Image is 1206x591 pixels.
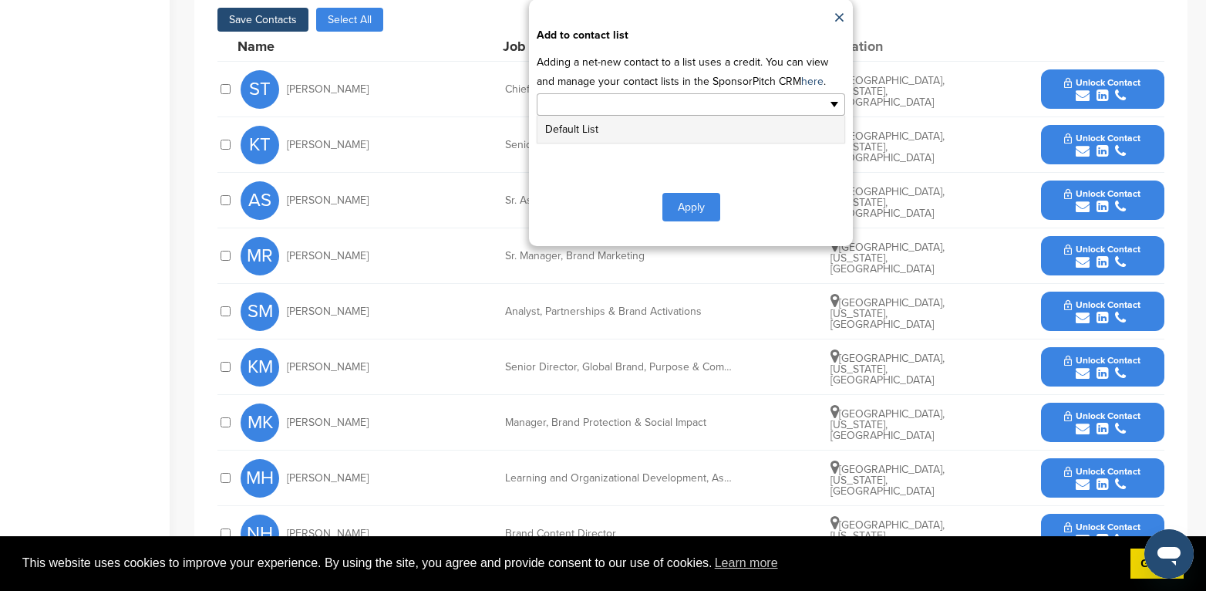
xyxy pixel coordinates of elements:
[662,193,720,221] button: Apply
[1046,455,1159,502] button: Unlock Contact
[241,348,279,387] span: KM
[241,404,279,442] span: MK
[287,473,369,484] span: [PERSON_NAME]
[505,362,736,373] div: Senior Director, Global Brand, Purpose & Communications
[1064,133,1140,144] span: Unlock Contact
[1064,244,1140,255] span: Unlock Contact
[830,352,945,387] span: [GEOGRAPHIC_DATA], [US_STATE], [GEOGRAPHIC_DATA]
[505,306,736,317] div: Analyst, Partnerships & Brand Activations
[241,126,279,164] span: KT
[1046,344,1159,390] button: Unlock Contact
[537,30,845,41] div: Add to contact list
[830,241,945,275] span: [GEOGRAPHIC_DATA], [US_STATE], [GEOGRAPHIC_DATA]
[830,407,945,442] span: [GEOGRAPHIC_DATA], [US_STATE], [GEOGRAPHIC_DATA]
[1046,289,1159,335] button: Unlock Contact
[241,70,279,109] span: ST
[1046,233,1159,279] button: Unlock Contact
[1064,188,1140,199] span: Unlock Contact
[1064,299,1140,310] span: Unlock Contact
[241,237,279,275] span: MR
[1046,400,1159,446] button: Unlock Contact
[712,552,780,575] a: learn more about cookies
[287,529,369,539] span: [PERSON_NAME]
[1064,410,1140,421] span: Unlock Contact
[1064,77,1140,88] span: Unlock Contact
[830,518,945,553] span: [GEOGRAPHIC_DATA], [US_STATE], [GEOGRAPHIC_DATA]
[22,552,1118,575] span: This website uses cookies to improve your experience. By using the site, you agree and provide co...
[505,529,736,539] div: Brand Content Director
[1064,466,1140,477] span: Unlock Contact
[537,116,844,143] li: Default List
[801,75,824,88] a: here
[1064,355,1140,366] span: Unlock Contact
[287,251,369,262] span: [PERSON_NAME]
[241,459,279,498] span: MH
[505,473,736,484] div: Learning and Organizational Development, Associate Manager at YUM! Brands
[537,52,845,91] p: Adding a net-new contact to a list uses a credit. You can view and manage your contact lists in t...
[287,306,369,317] span: [PERSON_NAME]
[287,362,369,373] span: [PERSON_NAME]
[1046,511,1159,557] button: Unlock Contact
[1046,177,1159,224] button: Unlock Contact
[1046,66,1159,113] button: Unlock Contact
[505,417,736,428] div: Manager, Brand Protection & Social Impact
[287,417,369,428] span: [PERSON_NAME]
[241,292,279,331] span: SM
[834,7,845,30] a: ×
[241,181,279,220] span: AS
[1064,522,1140,532] span: Unlock Contact
[505,251,736,262] div: Sr. Manager, Brand Marketing
[1144,529,1194,579] iframe: Button to launch messaging window
[830,463,945,498] span: [GEOGRAPHIC_DATA], [US_STATE], [GEOGRAPHIC_DATA]
[830,296,945,331] span: [GEOGRAPHIC_DATA], [US_STATE], [GEOGRAPHIC_DATA]
[1046,122,1159,168] button: Unlock Contact
[1130,549,1184,579] a: dismiss cookie message
[241,515,279,553] span: NH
